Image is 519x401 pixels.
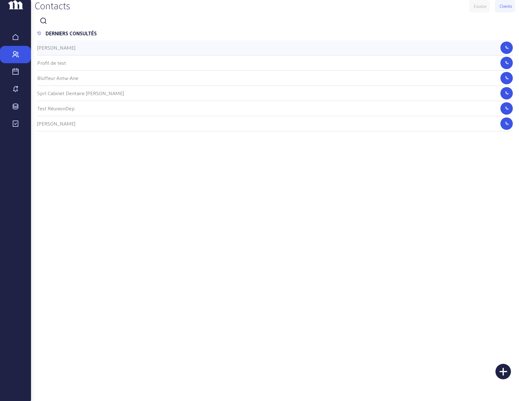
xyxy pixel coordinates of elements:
cam-list-title: Bluffeur Antw-Ane [37,75,78,81]
div: DERNIERS CONSULTÉS [46,30,97,37]
div: Equipe [474,3,486,9]
cam-list-title: Sprl Cabinet Dentaire [PERSON_NAME] [37,90,124,96]
cam-list-title: [PERSON_NAME] [37,45,75,51]
cam-list-title: [PERSON_NAME] [37,121,75,126]
cam-list-title: Test RéunionDep [37,105,75,111]
div: Clients [499,3,512,9]
cam-list-title: Profil de test [37,60,66,66]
